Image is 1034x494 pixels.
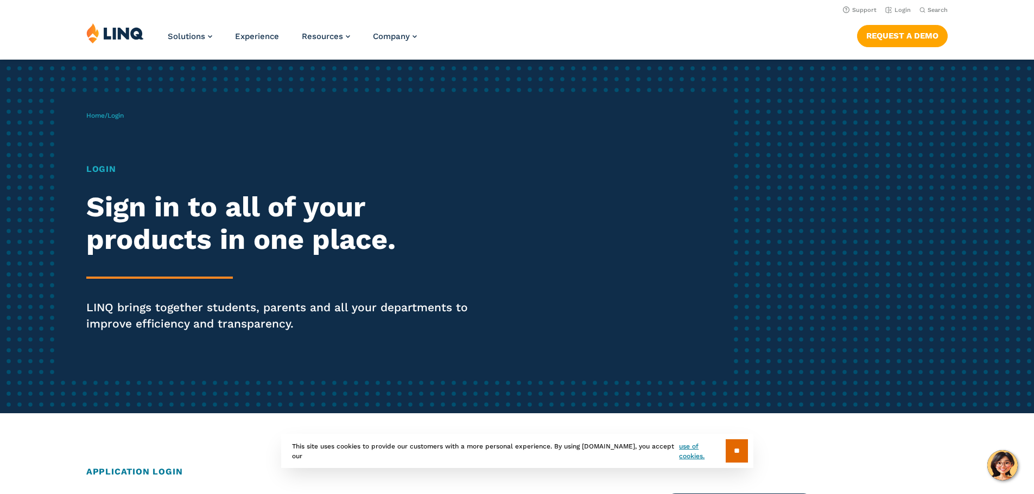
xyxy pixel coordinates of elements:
[302,31,343,41] span: Resources
[373,31,410,41] span: Company
[86,299,485,332] p: LINQ brings together students, parents and all your departments to improve efficiency and transpa...
[679,441,725,461] a: use of cookies.
[302,31,350,41] a: Resources
[168,23,417,59] nav: Primary Navigation
[857,25,948,47] a: Request a Demo
[919,6,948,14] button: Open Search Bar
[168,31,205,41] span: Solutions
[107,112,124,119] span: Login
[987,450,1018,480] button: Hello, have a question? Let’s chat.
[86,112,124,119] span: /
[235,31,279,41] a: Experience
[843,7,877,14] a: Support
[373,31,417,41] a: Company
[281,434,753,468] div: This site uses cookies to provide our customers with a more personal experience. By using [DOMAIN...
[885,7,911,14] a: Login
[928,7,948,14] span: Search
[86,112,105,119] a: Home
[86,163,485,176] h1: Login
[168,31,212,41] a: Solutions
[857,23,948,47] nav: Button Navigation
[86,191,485,256] h2: Sign in to all of your products in one place.
[86,23,144,43] img: LINQ | K‑12 Software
